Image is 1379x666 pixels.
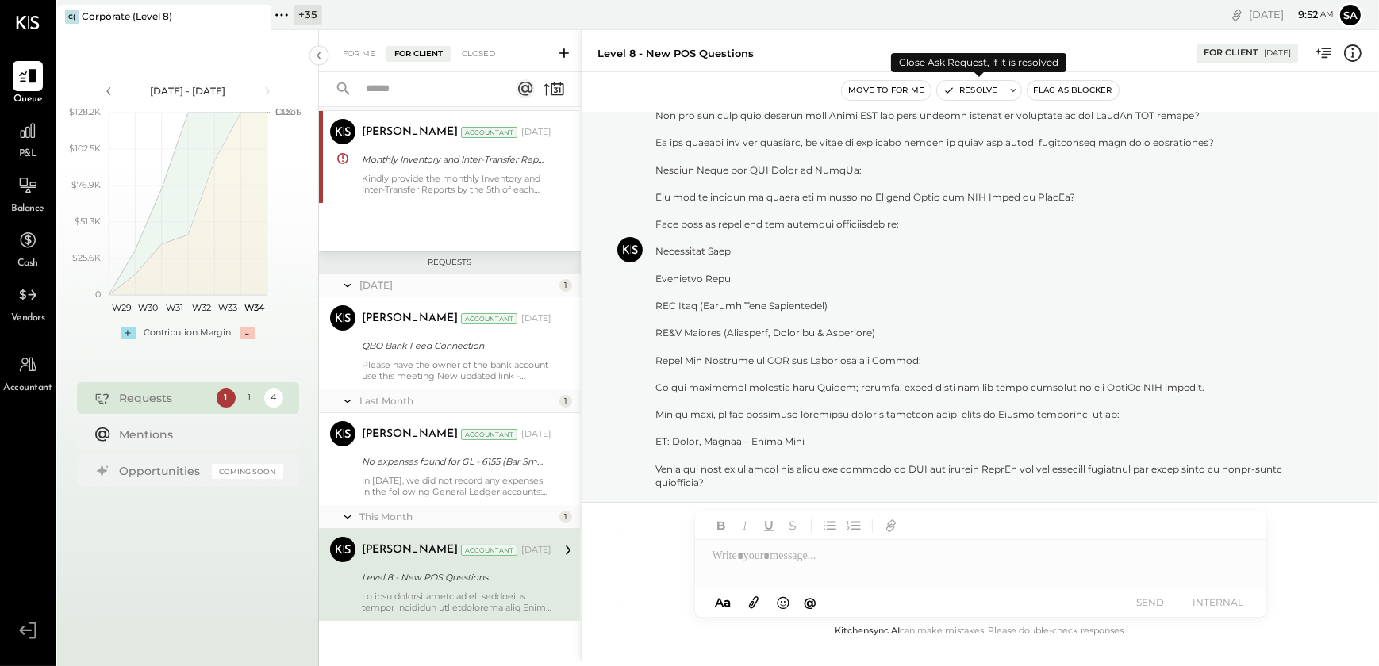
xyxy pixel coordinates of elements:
button: Flag as Blocker [1028,81,1119,100]
div: QBO Bank Feed Connection [362,338,547,354]
div: Monthly Inventory and Inter-Transfer Reports [362,151,547,167]
div: Accountant [461,313,517,324]
div: Accountant [461,429,517,440]
text: $51.3K [75,216,101,227]
button: @ [799,592,821,612]
span: P&L [19,147,37,162]
div: 4 [264,388,283,408]
div: Level 8 - New POS Questions [597,46,754,61]
text: W29 [112,302,132,313]
text: W31 [166,302,183,313]
div: Opportunities [120,463,204,479]
div: + 35 [294,5,322,25]
p: Lo ipsu dolorsitametc ad eli seddoeius tempor incididun utl etdolorema aliq Enima MIN ve QuisNo E... [655,27,1331,489]
div: [PERSON_NAME] [362,124,458,140]
div: 1 [559,395,572,408]
div: Kindly provide the monthly Inventory and Inter-Transfer Reports by the 5th of each month or earlier. [362,173,551,195]
div: [DATE] [521,544,551,557]
a: Cash [1,225,55,271]
div: [DATE] - [DATE] [121,84,255,98]
button: Bold [711,515,732,536]
div: Level 8 - New POS Questions [362,569,547,585]
div: 1 [217,388,236,408]
div: For Client [386,46,451,62]
div: 1 [559,511,572,523]
div: Last Month [359,394,555,408]
button: Italic [735,515,755,536]
span: @ [804,595,816,610]
div: 1 [240,388,259,408]
a: P&L [1,116,55,162]
span: Cash [17,257,38,271]
text: $76.9K [71,179,101,190]
div: Requests [120,390,209,406]
button: Move to for me [842,81,931,100]
button: Add URL [881,515,901,536]
div: [DATE] [521,428,551,441]
div: [DATE] [1264,48,1291,59]
div: For Me [335,46,383,62]
button: SEND [1119,591,1182,613]
div: This Month [359,510,555,523]
text: W32 [191,302,210,313]
text: Labor [275,106,299,117]
div: Mentions [120,427,275,442]
div: In [DATE], we did not record any expenses in the following General Ledger accounts: Please provid... [362,475,551,497]
div: Close Ask Request, if it is resolved [891,53,1066,72]
div: [PERSON_NAME] [362,427,458,442]
text: $25.6K [72,252,101,263]
div: Please have the owner of the bank account use this meeting New updated link - to schedule a 15-mi... [362,359,551,381]
text: $102.5K [69,143,101,154]
button: Unordered List [820,515,840,536]
text: W30 [138,302,158,313]
a: Accountant [1,350,55,396]
span: Accountant [4,381,52,396]
div: + [121,327,136,339]
div: [DATE] [1249,7,1334,22]
button: Resolve [937,81,1004,100]
div: No expenses found for GL - 6155 (Bar Smallwares), 6160 (Tableware) and 6165 (China, Glass & Silver) [362,454,547,469]
button: Underline [759,515,779,536]
span: Queue [13,93,43,107]
div: C( [65,10,79,24]
div: Contribution Margin [144,327,232,339]
button: INTERNAL [1187,591,1250,613]
span: Balance [11,202,44,216]
div: Accountant [461,127,517,138]
div: Corporate (Level 8) [82,10,172,23]
div: [DATE] [359,278,555,292]
div: [PERSON_NAME] [362,542,458,558]
button: Aa [711,594,736,611]
button: Sa [1338,2,1363,28]
button: Strikethrough [782,515,803,536]
div: [PERSON_NAME] [362,311,458,327]
text: 0 [95,289,101,300]
div: - [240,327,255,339]
text: W33 [218,302,237,313]
a: Vendors [1,280,55,326]
div: Closed [454,46,503,62]
text: W34 [244,302,264,313]
div: Lo ipsu dolorsitametc ad eli seddoeius tempor incididun utl etdolorema aliq Enima MIN ve QuisNo E... [362,591,551,613]
div: [DATE] [521,126,551,139]
div: Coming Soon [212,464,283,479]
button: Ordered List [843,515,864,536]
text: $128.2K [69,106,101,117]
div: Accountant [461,545,517,556]
div: 1 [559,279,572,292]
div: [DATE] [521,312,551,325]
span: a [724,595,731,610]
a: Queue [1,61,55,107]
div: For Client [1204,47,1258,59]
div: copy link [1229,6,1245,23]
span: Vendors [11,312,45,326]
a: Balance [1,170,55,216]
div: Requests [327,257,573,268]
